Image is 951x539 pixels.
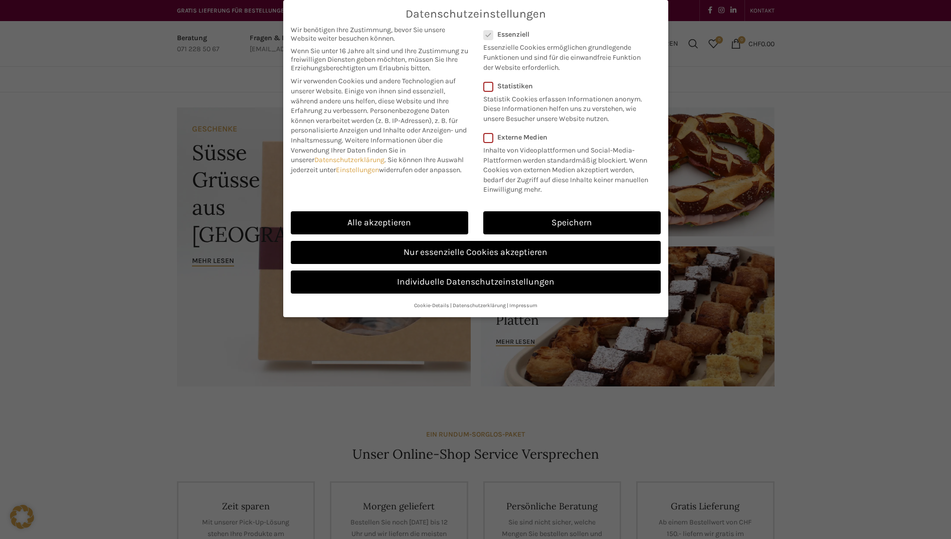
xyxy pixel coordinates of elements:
span: Weitere Informationen über die Verwendung Ihrer Daten finden Sie in unserer . [291,136,443,164]
a: Individuelle Datenschutzeinstellungen [291,271,661,294]
a: Datenschutzerklärung [453,302,506,309]
label: Statistiken [483,82,648,90]
p: Inhalte von Videoplattformen und Social-Media-Plattformen werden standardmäßig blockiert. Wenn Co... [483,142,654,195]
label: Externe Medien [483,133,654,142]
p: Statistik Cookies erfassen Informationen anonym. Diese Informationen helfen uns zu verstehen, wie... [483,90,648,124]
span: Sie können Ihre Auswahl jederzeit unter widerrufen oder anpassen. [291,156,464,174]
a: Datenschutzerklärung [314,156,385,164]
a: Alle akzeptieren [291,211,468,234]
span: Wir benötigen Ihre Zustimmung, bevor Sie unsere Website weiter besuchen können. [291,26,468,43]
a: Cookie-Details [414,302,449,309]
span: Wenn Sie unter 16 Jahre alt sind und Ihre Zustimmung zu freiwilligen Diensten geben möchten, müss... [291,47,468,72]
a: Nur essenzielle Cookies akzeptieren [291,241,661,264]
span: Personenbezogene Daten können verarbeitet werden (z. B. IP-Adressen), z. B. für personalisierte A... [291,106,467,145]
p: Essenzielle Cookies ermöglichen grundlegende Funktionen und sind für die einwandfreie Funktion de... [483,39,648,72]
a: Einstellungen [336,166,379,174]
a: Speichern [483,211,661,234]
span: Datenschutzeinstellungen [406,8,546,21]
a: Impressum [509,302,537,309]
span: Wir verwenden Cookies und andere Technologien auf unserer Website. Einige von ihnen sind essenzie... [291,77,456,115]
label: Essenziell [483,30,648,39]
